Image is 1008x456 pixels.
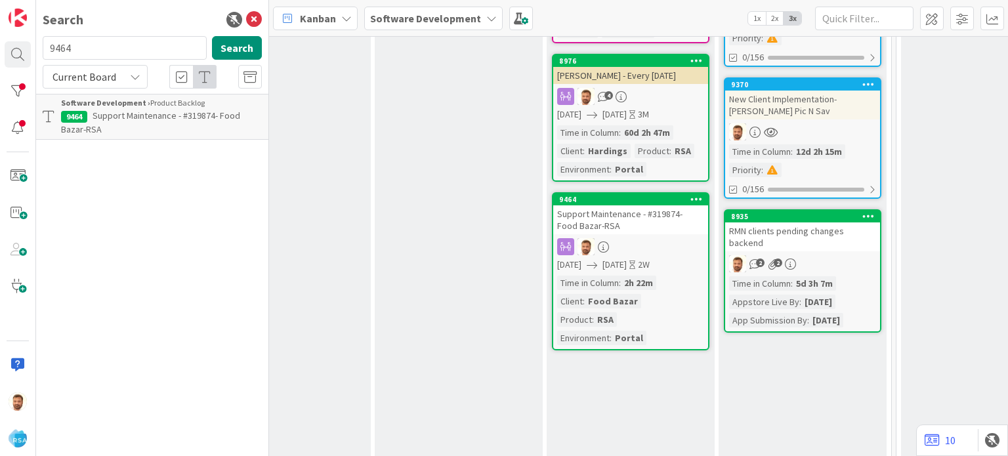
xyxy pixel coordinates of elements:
[9,392,27,411] img: AS
[212,36,262,60] button: Search
[557,294,583,308] div: Client
[725,91,880,119] div: New Client Implementation- [PERSON_NAME] Pic N Sav
[43,10,83,30] div: Search
[731,212,880,221] div: 8935
[553,194,708,205] div: 9464
[610,162,612,176] span: :
[729,295,799,309] div: Appstore Live By
[793,144,845,159] div: 12d 2h 15m
[756,259,765,267] span: 2
[557,258,581,272] span: [DATE]
[729,255,746,272] img: AS
[36,94,268,140] a: Software Development ›Product Backlog9464Support Maintenance - #319874- Food Bazar-RSA
[791,276,793,291] span: :
[619,276,621,290] span: :
[553,55,708,84] div: 8976[PERSON_NAME] - Every [DATE]
[612,331,646,345] div: Portal
[761,163,763,177] span: :
[594,312,617,327] div: RSA
[602,258,627,272] span: [DATE]
[621,125,673,140] div: 60d 2h 47m
[774,259,782,267] span: 2
[585,294,641,308] div: Food Bazar
[815,7,913,30] input: Quick Filter...
[742,51,764,64] span: 0/156
[725,255,880,272] div: AS
[635,144,669,158] div: Product
[557,331,610,345] div: Environment
[799,295,801,309] span: :
[583,294,585,308] span: :
[604,91,613,100] span: 4
[725,79,880,119] div: 9370New Client Implementation- [PERSON_NAME] Pic N Sav
[602,108,627,121] span: [DATE]
[553,55,708,67] div: 8976
[809,313,843,327] div: [DATE]
[621,276,656,290] div: 2h 22m
[807,313,809,327] span: :
[742,182,764,196] span: 0/156
[791,144,793,159] span: :
[729,144,791,159] div: Time in Column
[725,211,880,251] div: 8935RMN clients pending changes backend
[61,98,150,108] b: Software Development ›
[592,312,594,327] span: :
[577,238,595,255] img: AS
[557,125,619,140] div: Time in Column
[9,9,27,27] img: Visit kanbanzone.com
[370,12,481,25] b: Software Development
[585,144,631,158] div: Hardings
[638,108,649,121] div: 3M
[557,108,581,121] span: [DATE]
[300,10,336,26] span: Kanban
[557,162,610,176] div: Environment
[577,88,595,105] img: AS
[638,258,650,272] div: 2W
[557,312,592,327] div: Product
[43,36,207,60] input: Search for title...
[725,79,880,91] div: 9370
[557,276,619,290] div: Time in Column
[669,144,671,158] span: :
[801,295,835,309] div: [DATE]
[559,56,708,66] div: 8976
[725,211,880,222] div: 8935
[9,429,27,447] img: avatar
[731,80,880,89] div: 9370
[784,12,801,25] span: 3x
[612,162,646,176] div: Portal
[793,276,836,291] div: 5d 3h 7m
[761,31,763,45] span: :
[925,432,955,448] a: 10
[610,331,612,345] span: :
[559,195,708,204] div: 9464
[748,12,766,25] span: 1x
[729,276,791,291] div: Time in Column
[553,205,708,234] div: Support Maintenance - #319874- Food Bazar-RSA
[725,123,880,140] div: AS
[553,88,708,105] div: AS
[729,123,746,140] img: AS
[729,163,761,177] div: Priority
[553,67,708,84] div: [PERSON_NAME] - Every [DATE]
[729,31,761,45] div: Priority
[671,144,694,158] div: RSA
[583,144,585,158] span: :
[725,222,880,251] div: RMN clients pending changes backend
[52,70,116,83] span: Current Board
[61,110,240,135] span: Support Maintenance - #319874- Food Bazar-RSA
[619,125,621,140] span: :
[557,144,583,158] div: Client
[61,111,87,123] div: 9464
[729,313,807,327] div: App Submission By
[766,12,784,25] span: 2x
[553,194,708,234] div: 9464Support Maintenance - #319874- Food Bazar-RSA
[553,238,708,255] div: AS
[61,97,262,109] div: Product Backlog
